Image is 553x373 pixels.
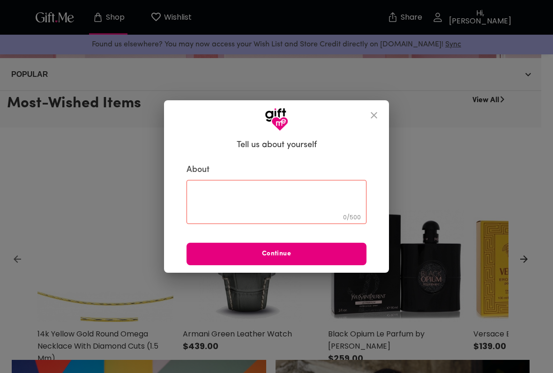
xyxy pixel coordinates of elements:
button: close [363,104,385,127]
label: About [187,164,366,176]
h6: Tell us about yourself [237,140,317,151]
span: Continue [187,249,366,259]
span: 0 / 500 [343,213,361,221]
img: GiftMe Logo [265,108,288,131]
button: Continue [187,243,366,265]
